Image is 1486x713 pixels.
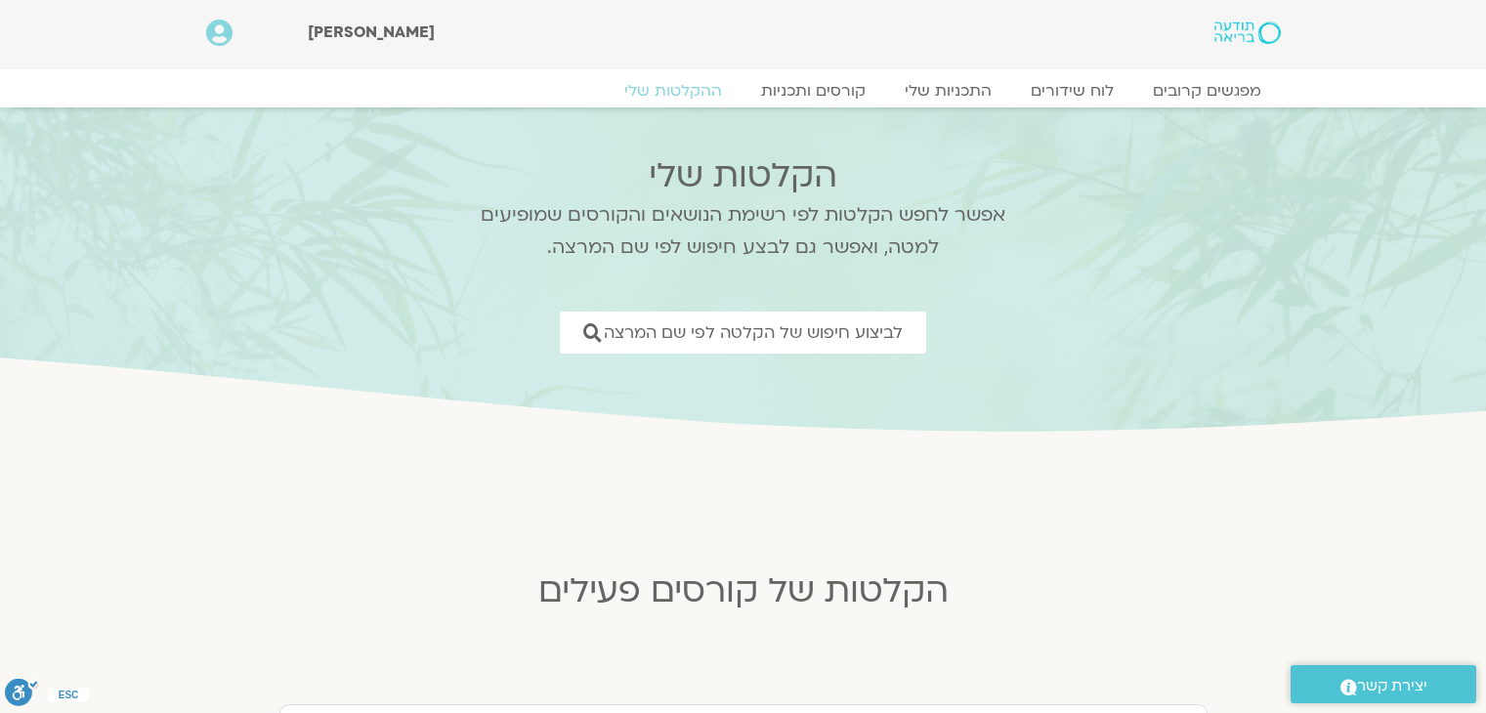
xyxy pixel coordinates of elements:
h2: הקלטות של קורסים פעילים [265,571,1222,610]
span: יצירת קשר [1357,673,1427,699]
h2: הקלטות שלי [455,156,1032,195]
a: לוח שידורים [1011,81,1133,101]
a: ההקלטות שלי [605,81,742,101]
a: מפגשים קרובים [1133,81,1281,101]
span: לביצוע חיפוש של הקלטה לפי שם המרצה [604,323,903,342]
a: התכניות שלי [885,81,1011,101]
a: קורסים ותכניות [742,81,885,101]
a: לביצוע חיפוש של הקלטה לפי שם המרצה [560,312,926,354]
nav: Menu [206,81,1281,101]
p: אפשר לחפש הקלטות לפי רשימת הנושאים והקורסים שמופיעים למטה, ואפשר גם לבצע חיפוש לפי שם המרצה. [455,199,1032,264]
a: יצירת קשר [1291,665,1476,703]
span: [PERSON_NAME] [308,21,435,43]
